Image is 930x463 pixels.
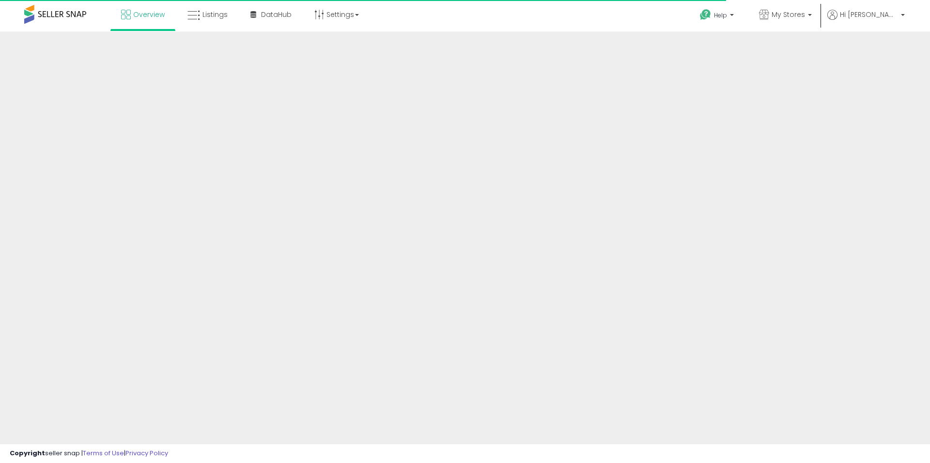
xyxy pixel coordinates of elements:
[133,10,165,19] span: Overview
[692,1,744,31] a: Help
[840,10,898,19] span: Hi [PERSON_NAME]
[202,10,228,19] span: Listings
[714,11,727,19] span: Help
[827,10,905,31] a: Hi [PERSON_NAME]
[772,10,805,19] span: My Stores
[261,10,292,19] span: DataHub
[699,9,712,21] i: Get Help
